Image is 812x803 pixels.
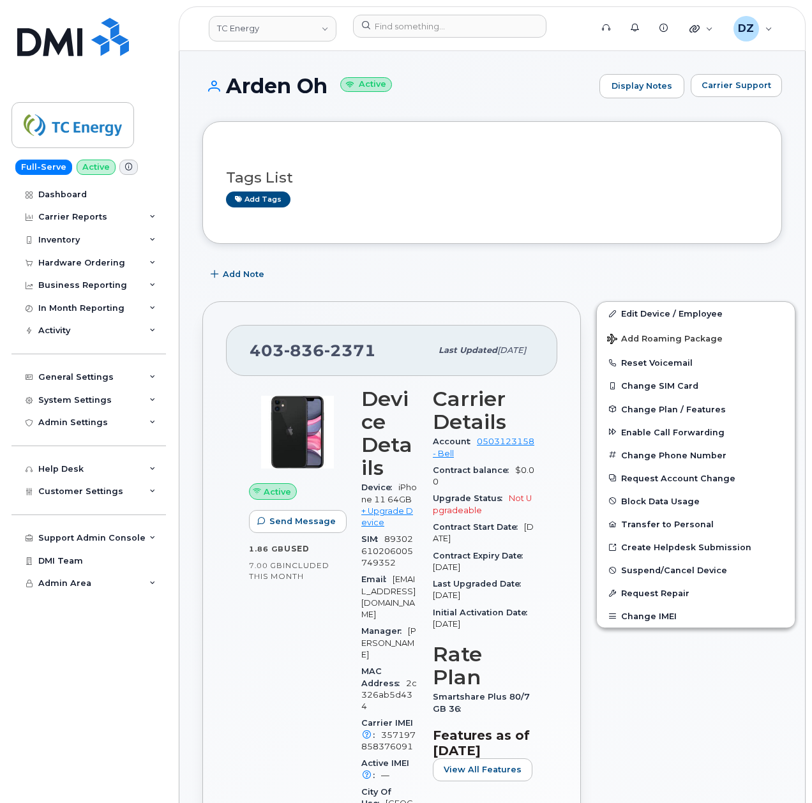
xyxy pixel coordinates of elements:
a: Display Notes [599,74,684,98]
span: [DATE] [433,619,460,629]
a: Edit Device / Employee [597,302,795,325]
span: Enable Call Forwarding [621,427,725,437]
img: iPhone_11.jpg [259,394,336,470]
span: Send Message [269,515,336,527]
iframe: Messenger Launcher [756,747,802,793]
h3: Carrier Details [433,387,534,433]
span: SIM [361,534,384,544]
h3: Tags List [226,170,758,186]
span: — [381,770,389,780]
button: Reset Voicemail [597,351,795,374]
span: Change Plan / Features [621,404,726,414]
span: Upgrade Status [433,493,509,503]
span: Manager [361,626,408,636]
span: Active [264,486,291,498]
small: Active [340,77,392,92]
button: Send Message [249,510,347,533]
button: Carrier Support [691,74,782,97]
button: Suspend/Cancel Device [597,559,795,582]
span: used [284,544,310,553]
span: Contract balance [433,465,515,475]
h3: Features as of [DATE] [433,728,534,758]
button: Block Data Usage [597,490,795,513]
span: Contract Start Date [433,522,524,532]
span: Active IMEI [361,758,409,779]
a: Create Helpdesk Submission [597,536,795,559]
h3: Device Details [361,387,417,479]
span: View All Features [444,763,522,776]
span: [DATE] [433,590,460,600]
span: Last Upgraded Date [433,579,527,589]
span: 357197858376091 [361,730,416,751]
span: Device [361,483,398,492]
span: Add Roaming Package [607,334,723,346]
h3: Rate Plan [433,643,534,689]
a: + Upgrade Device [361,506,413,527]
button: Change IMEI [597,604,795,627]
button: View All Features [433,758,532,781]
button: Transfer to Personal [597,513,795,536]
span: Smartshare Plus 80/7GB 36 [433,692,530,713]
span: 1.86 GB [249,544,284,553]
button: Add Roaming Package [597,325,795,351]
span: Carrier IMEI [361,718,413,739]
a: 0503123158 - Bell [433,437,534,458]
button: Change SIM Card [597,374,795,397]
h1: Arden Oh [202,75,593,97]
button: Request Account Change [597,467,795,490]
button: Request Repair [597,582,795,604]
span: Email [361,574,393,584]
span: 403 [250,341,376,360]
span: [PERSON_NAME] [361,626,416,659]
span: Initial Activation Date [433,608,534,617]
span: included this month [249,560,329,582]
span: MAC Address [361,666,406,687]
a: Add tags [226,191,290,207]
span: 836 [284,341,324,360]
span: 2c326ab5d434 [361,679,417,712]
button: Add Note [202,263,275,286]
span: Account [433,437,477,446]
span: Carrier Support [702,79,771,91]
span: [DATE] [497,345,526,355]
span: 89302610206005749352 [361,534,413,567]
span: [DATE] [433,562,460,572]
button: Change Phone Number [597,444,795,467]
span: Last updated [439,345,497,355]
span: 7.00 GB [249,561,283,570]
button: Enable Call Forwarding [597,421,795,444]
span: Contract Expiry Date [433,551,529,560]
span: Not Upgradeable [433,493,532,514]
span: iPhone 11 64GB [361,483,417,504]
span: Suspend/Cancel Device [621,566,727,575]
button: Change Plan / Features [597,398,795,421]
span: Add Note [223,268,264,280]
span: 2371 [324,341,376,360]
